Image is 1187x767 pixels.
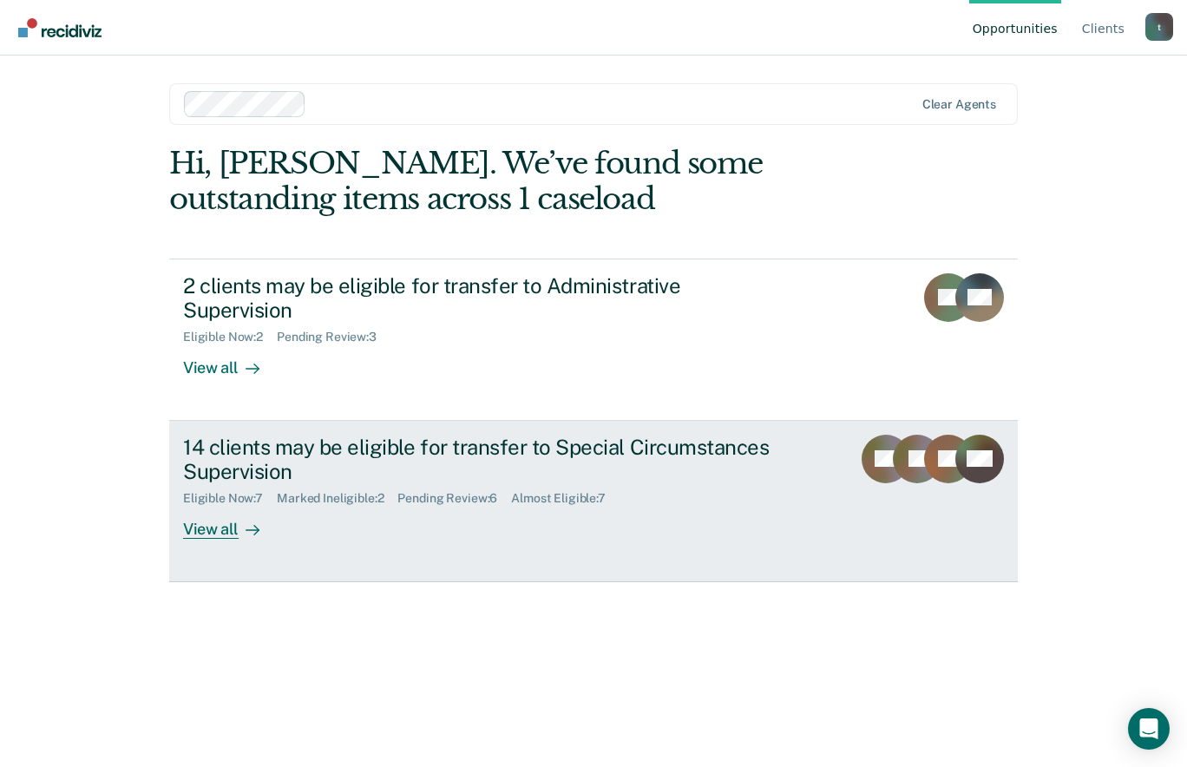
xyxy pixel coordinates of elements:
[1128,708,1170,750] div: Open Intercom Messenger
[1145,13,1173,41] button: Profile dropdown button
[397,491,511,506] div: Pending Review : 6
[183,491,277,506] div: Eligible Now : 7
[511,491,620,506] div: Almost Eligible : 7
[183,435,792,485] div: 14 clients may be eligible for transfer to Special Circumstances Supervision
[169,259,1018,421] a: 2 clients may be eligible for transfer to Administrative SupervisionEligible Now:2Pending Review:...
[183,273,792,324] div: 2 clients may be eligible for transfer to Administrative Supervision
[1145,13,1173,41] div: t
[183,330,277,344] div: Eligible Now : 2
[18,18,102,37] img: Recidiviz
[183,506,280,540] div: View all
[169,146,848,217] div: Hi, [PERSON_NAME]. We’ve found some outstanding items across 1 caseload
[183,344,280,378] div: View all
[169,421,1018,582] a: 14 clients may be eligible for transfer to Special Circumstances SupervisionEligible Now:7Marked ...
[277,330,390,344] div: Pending Review : 3
[277,491,397,506] div: Marked Ineligible : 2
[922,97,996,112] div: Clear agents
